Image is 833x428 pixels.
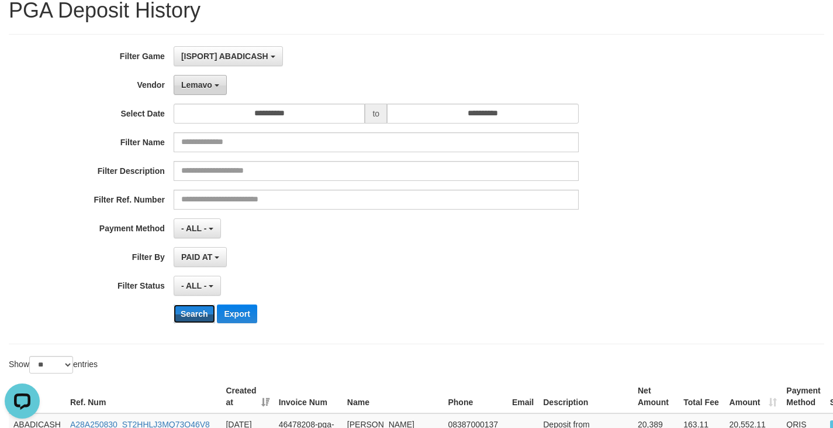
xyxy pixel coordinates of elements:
button: PAID AT [174,247,227,267]
th: Email [507,380,538,413]
th: Name [343,380,444,413]
span: [ISPORT] ABADICASH [181,52,268,61]
th: Phone [443,380,507,413]
span: to [365,104,387,124]
button: Open LiveChat chat widget [5,5,40,40]
span: - ALL - [181,281,207,290]
th: Amount: activate to sort column ascending [725,380,782,413]
th: Ref. Num [65,380,222,413]
th: Description [538,380,633,413]
th: Total Fee [679,380,724,413]
button: [ISPORT] ABADICASH [174,46,283,66]
th: Net Amount [633,380,679,413]
th: Payment Method [782,380,825,413]
button: Search [174,304,215,323]
button: Export [217,304,257,323]
button: - ALL - [174,276,221,296]
select: Showentries [29,356,73,374]
span: Lemavo [181,80,212,90]
th: Invoice Num [274,380,343,413]
button: Lemavo [174,75,227,95]
label: Show entries [9,356,98,374]
span: PAID AT [181,252,212,262]
th: Created at: activate to sort column ascending [221,380,274,413]
span: - ALL - [181,224,207,233]
button: - ALL - [174,218,221,238]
